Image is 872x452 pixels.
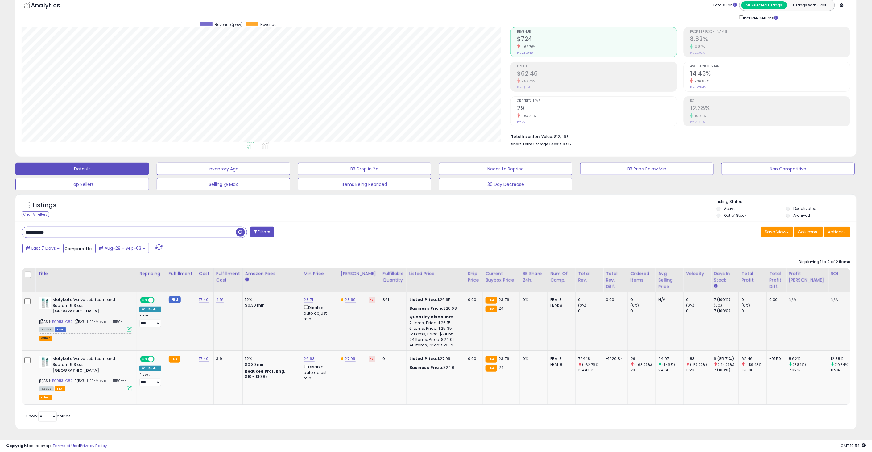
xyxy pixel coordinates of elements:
[245,362,296,367] div: $0.30 min
[630,356,655,362] div: 29
[761,227,793,237] button: Save View
[517,86,530,89] small: Prev: $154
[409,297,461,303] div: $26.95
[721,163,855,175] button: Non Competitive
[690,36,850,44] h2: 8.62%
[517,120,528,124] small: Prev: 79
[794,213,810,218] label: Archived
[39,356,51,368] img: 41ujV4kxzvL._SL40_.jpg
[713,2,737,8] div: Totals For
[686,270,709,277] div: Velocity
[794,227,823,237] button: Columns
[216,356,238,362] div: 3.9
[141,298,148,303] span: ON
[250,227,274,237] button: Filters
[157,163,290,175] button: Inventory Age
[304,363,333,381] div: Disable auto adjust min
[169,270,194,277] div: Fulfillment
[409,337,461,342] div: 24 Items, Price: $24.01
[580,163,714,175] button: BB Price Below Min
[139,270,163,277] div: Repricing
[742,270,764,283] div: Total Profit
[39,297,51,309] img: 41ujV4kxzvL._SL40_.jpg
[409,306,461,311] div: $26.68
[245,374,296,379] div: $10 - $10.87
[690,86,706,89] small: Prev: 22.84%
[341,270,378,277] div: [PERSON_NAME]
[769,356,781,362] div: -91.50
[199,297,209,303] a: 17.40
[550,356,571,362] div: FBA: 3
[690,65,850,68] span: Avg. Buybox Share
[714,356,739,362] div: 6 (85.71%)
[658,270,681,290] div: Avg Selling Price
[742,356,767,362] div: 62.46
[345,356,356,362] a: 27.99
[468,356,478,362] div: 0.00
[245,369,286,374] b: Reduced Prof. Rng.
[139,313,161,327] div: Preset:
[824,227,850,237] button: Actions
[157,178,290,190] button: Selling @ Max
[550,303,571,308] div: FBM: 8
[634,362,652,367] small: (-63.29%)
[517,30,677,34] span: Revenue
[383,356,402,362] div: 0
[409,270,463,277] div: Listed Price
[769,270,783,290] div: Total Profit Diff.
[550,270,573,283] div: Num of Comp.
[560,141,571,147] span: $0.55
[798,229,817,235] span: Columns
[658,356,683,362] div: 24.97
[724,206,735,211] label: Active
[55,386,65,391] span: FBA
[582,362,600,367] small: (-62.76%)
[216,297,224,303] a: 4.16
[718,362,734,367] small: (-14.29%)
[630,308,655,314] div: 0
[260,22,276,27] span: Revenue
[383,297,402,303] div: 361
[39,327,54,332] span: All listings currently available for purchase on Amazon
[794,206,817,211] label: Deactivated
[486,356,497,363] small: FBA
[53,443,79,449] a: Terms of Use
[80,443,107,449] a: Privacy Policy
[216,270,240,283] div: Fulfillment Cost
[409,331,461,337] div: 12 Items, Price: $24.55
[578,308,603,314] div: 0
[409,305,443,311] b: Business Price:
[304,297,313,303] a: 23.71
[769,297,781,303] div: 0.00
[199,356,209,362] a: 17.40
[74,378,126,383] span: | SKU: HRP-Molykote L11150---
[409,365,461,370] div: $24.6
[523,356,543,362] div: 0%
[139,373,161,387] div: Preset:
[74,319,123,324] span: | SKU: HRP-Molykote L11150-
[141,357,148,362] span: ON
[690,362,707,367] small: (-57.22%)
[606,356,623,362] div: -1220.34
[154,298,163,303] span: OFF
[742,308,767,314] div: 0
[690,30,850,34] span: Profit [PERSON_NAME]
[690,70,850,78] h2: 14.43%
[789,356,828,362] div: 8.62%
[511,141,560,147] b: Short Term Storage Fees:
[662,362,675,367] small: (1.46%)
[245,297,296,303] div: 12%
[714,270,736,283] div: Days In Stock
[39,336,52,341] button: admin
[22,243,64,253] button: Last 7 Days
[517,105,677,113] h2: 29
[304,304,333,322] div: Disable auto adjust min
[215,22,243,27] span: Revenue (prev)
[409,365,443,370] b: Business Price:
[15,178,149,190] button: Top Sellers
[693,114,706,118] small: 10.54%
[550,362,571,367] div: FBM: 8
[486,365,497,372] small: FBA
[33,201,56,210] h5: Listings
[409,326,461,331] div: 6 Items, Price: $25.35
